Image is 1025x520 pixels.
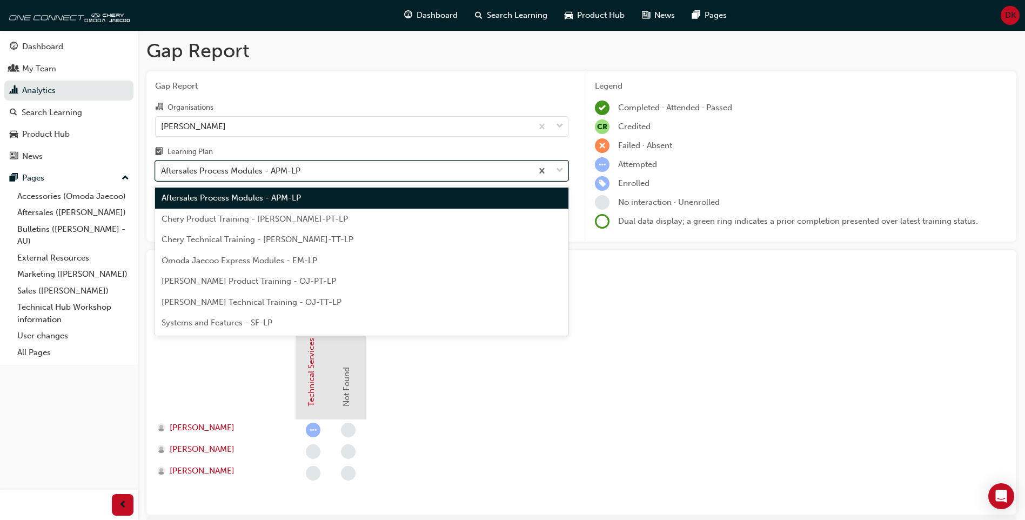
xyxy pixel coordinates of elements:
span: Pages [705,9,727,22]
span: learningRecordVerb_ATTEMPT-icon [595,157,609,172]
span: chart-icon [10,86,18,96]
span: learningplan-icon [155,148,163,157]
span: car-icon [565,9,573,22]
span: learningRecordVerb_ATTEMPT-icon [306,423,320,437]
div: News [22,150,43,163]
a: Search Learning [4,103,133,123]
span: Systems and Features - SF-LP [162,318,272,328]
a: User changes [13,328,133,344]
span: Completed · Attended · Passed [618,103,732,112]
span: learningRecordVerb_NONE-icon [306,444,320,459]
span: Chery Product Training - [PERSON_NAME]-PT-LP [162,214,348,224]
span: search-icon [10,108,17,118]
button: DashboardMy TeamAnalyticsSearch LearningProduct HubNews [4,35,133,168]
div: Learning Plan [168,146,213,157]
span: Gap Report [155,80,568,92]
a: Marketing ([PERSON_NAME]) [13,266,133,283]
h1: Gap Report [146,39,1016,63]
span: learningRecordVerb_NONE-icon [306,466,320,481]
span: news-icon [10,152,18,162]
div: Organisations [168,102,213,113]
span: Chery Technical Training - [PERSON_NAME]-TT-LP [162,235,353,244]
span: [PERSON_NAME] Technical Training - OJ-TT-LP [162,297,341,307]
a: Product Hub [4,124,133,144]
span: learningRecordVerb_NONE-icon [341,444,356,459]
span: learningRecordVerb_ENROLL-icon [595,176,609,191]
a: Technical Services - InfoHub [306,299,316,406]
span: learningRecordVerb_NONE-icon [341,423,356,437]
div: Product Hub [22,128,70,141]
span: [PERSON_NAME] Product Training - OJ-PT-LP [162,276,336,286]
span: [PERSON_NAME] [170,465,235,477]
a: pages-iconPages [684,4,735,26]
span: up-icon [122,171,129,185]
a: Bulletins ([PERSON_NAME] - AU) [13,221,133,250]
span: Search Learning [487,9,547,22]
a: Accessories (Omoda Jaecoo) [13,188,133,205]
span: Product Hub [577,9,625,22]
a: [PERSON_NAME] [157,443,285,456]
span: Not Found [341,367,351,406]
span: down-icon [556,119,564,134]
div: Aftersales Process Modules - APM-LP [161,165,300,177]
span: [PERSON_NAME] [170,422,235,434]
span: pages-icon [10,174,18,183]
span: prev-icon [119,498,127,512]
a: My Team [4,59,133,79]
a: Dashboard [4,37,133,57]
div: Dashboard [22,41,63,53]
span: Omoda Jaecoo Express Modules - EM-LP [162,256,317,265]
span: learningRecordVerb_COMPLETE-icon [595,101,609,115]
span: No interaction · Unenrolled [618,197,720,207]
span: learningRecordVerb_NONE-icon [595,195,609,210]
a: Sales ([PERSON_NAME]) [13,283,133,299]
span: learningRecordVerb_NONE-icon [341,466,356,481]
a: news-iconNews [633,4,684,26]
span: guage-icon [10,42,18,52]
div: Legend [595,80,1008,92]
span: pages-icon [692,9,700,22]
span: Enrolled [618,178,649,188]
a: guage-iconDashboard [396,4,466,26]
button: Pages [4,168,133,188]
span: Failed · Absent [618,141,672,150]
div: Open Intercom Messenger [988,483,1014,509]
span: people-icon [10,64,18,74]
span: news-icon [642,9,650,22]
a: All Pages [13,344,133,361]
a: Aftersales ([PERSON_NAME]) [13,204,133,221]
span: down-icon [556,164,564,178]
span: Aftersales Process Modules - APM-LP [162,193,301,203]
button: DK [1001,6,1020,25]
span: DK [1005,9,1016,22]
a: car-iconProduct Hub [556,4,633,26]
a: search-iconSearch Learning [466,4,556,26]
span: learningRecordVerb_FAIL-icon [595,138,609,153]
img: oneconnect [5,4,130,26]
div: Search Learning [22,106,82,119]
div: My Team [22,63,56,75]
span: car-icon [10,130,18,139]
span: [PERSON_NAME] [170,443,235,456]
div: Pages [22,172,44,184]
a: News [4,146,133,166]
span: Attempted [618,159,657,169]
span: Dual data display; a green ring indicates a prior completion presented over latest training status. [618,216,978,226]
a: Technical Hub Workshop information [13,299,133,328]
span: search-icon [475,9,483,22]
a: Analytics [4,81,133,101]
span: News [654,9,675,22]
span: guage-icon [404,9,412,22]
span: organisation-icon [155,103,163,112]
div: [PERSON_NAME] [161,120,226,132]
a: [PERSON_NAME] [157,422,285,434]
span: Credited [618,122,651,131]
a: [PERSON_NAME] [157,465,285,477]
span: Dashboard [417,9,458,22]
span: null-icon [595,119,609,134]
a: External Resources [13,250,133,266]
